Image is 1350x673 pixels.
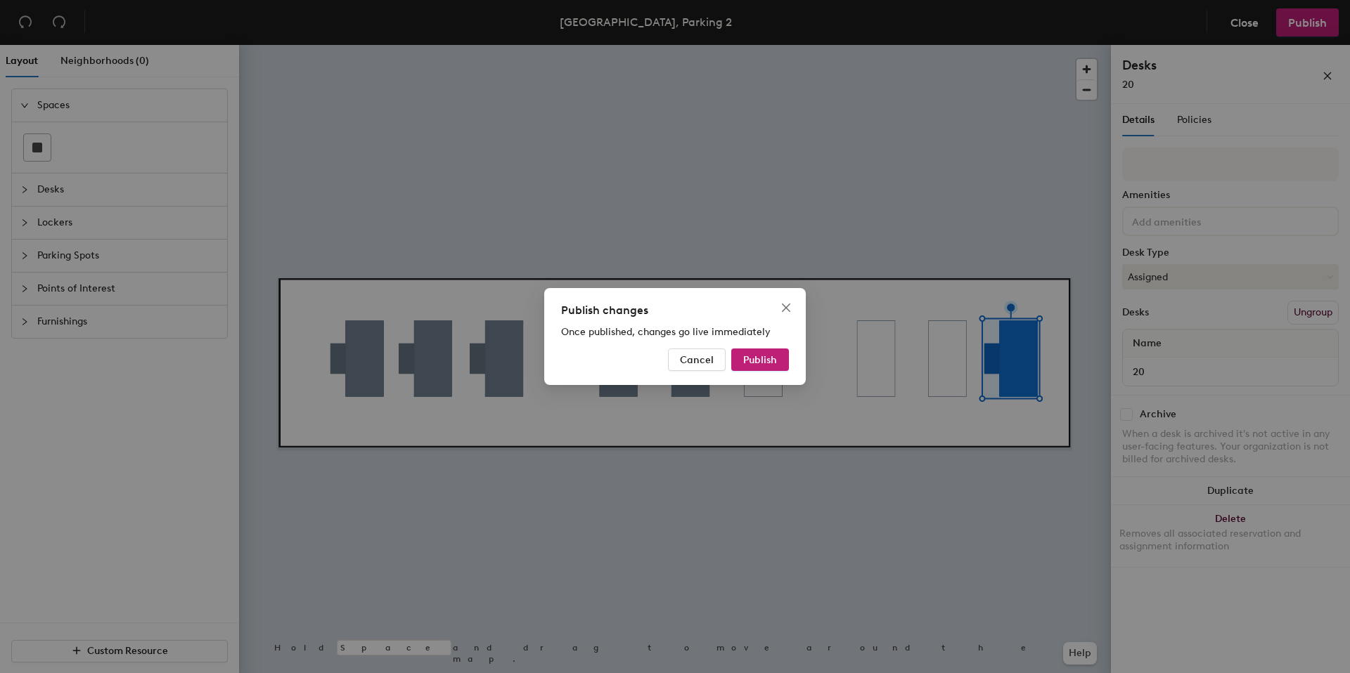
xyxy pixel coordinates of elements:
[731,348,789,371] button: Publish
[680,354,714,366] span: Cancel
[775,302,797,313] span: Close
[561,326,771,338] span: Once published, changes go live immediately
[743,354,777,366] span: Publish
[775,296,797,319] button: Close
[780,302,792,313] span: close
[668,348,726,371] button: Cancel
[561,302,789,319] div: Publish changes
